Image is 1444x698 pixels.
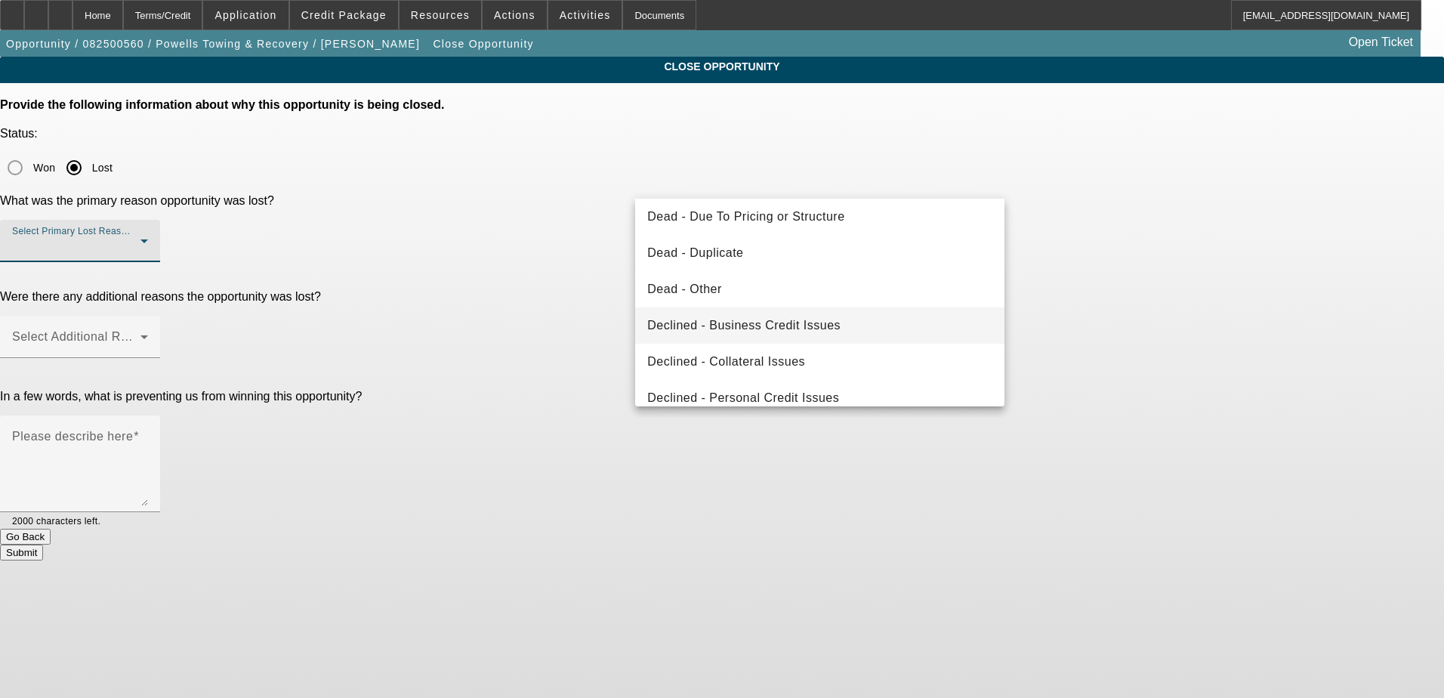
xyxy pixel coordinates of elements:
[647,244,743,262] span: Dead - Duplicate
[647,208,844,226] span: Dead - Due To Pricing or Structure
[647,280,721,298] span: Dead - Other
[647,317,841,335] span: Declined - Business Credit Issues
[647,389,839,407] span: Declined - Personal Credit Issues
[647,353,805,371] span: Declined - Collateral Issues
